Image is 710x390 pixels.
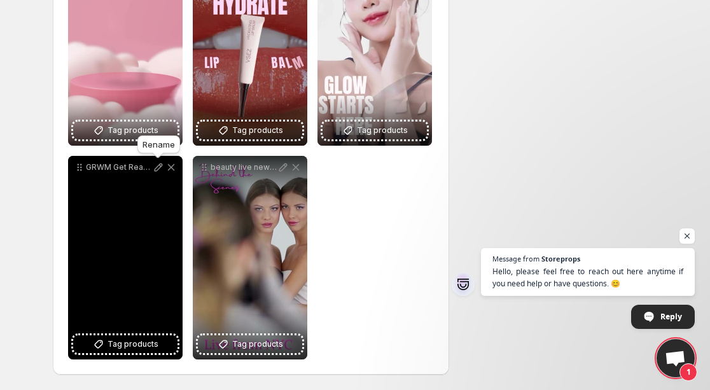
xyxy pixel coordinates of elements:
[232,338,283,351] span: Tag products
[541,255,580,262] span: Storeprops
[211,162,277,172] p: beauty live newyork health makeup
[108,124,158,137] span: Tag products
[679,363,697,381] span: 1
[198,122,302,139] button: Tag products
[492,265,683,289] span: Hello, please feel free to reach out here anytime if you need help or have questions. 😊
[68,156,183,359] div: GRWM Get Ready With Me BeforeAndAfterGlow DayToNightLook TrendingNow ViralBeauty LookOfTheDay Glo...
[492,255,539,262] span: Message from
[108,338,158,351] span: Tag products
[232,124,283,137] span: Tag products
[323,122,427,139] button: Tag products
[198,335,302,353] button: Tag products
[86,162,152,172] p: GRWM Get Ready With Me BeforeAndAfterGlow DayToNightLook TrendingNow ViralBeauty LookOfTheDay Glo...
[660,305,682,328] span: Reply
[73,122,177,139] button: Tag products
[357,124,408,137] span: Tag products
[193,156,307,359] div: beauty live newyork health makeupTag products
[73,335,177,353] button: Tag products
[657,339,695,377] div: Open chat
